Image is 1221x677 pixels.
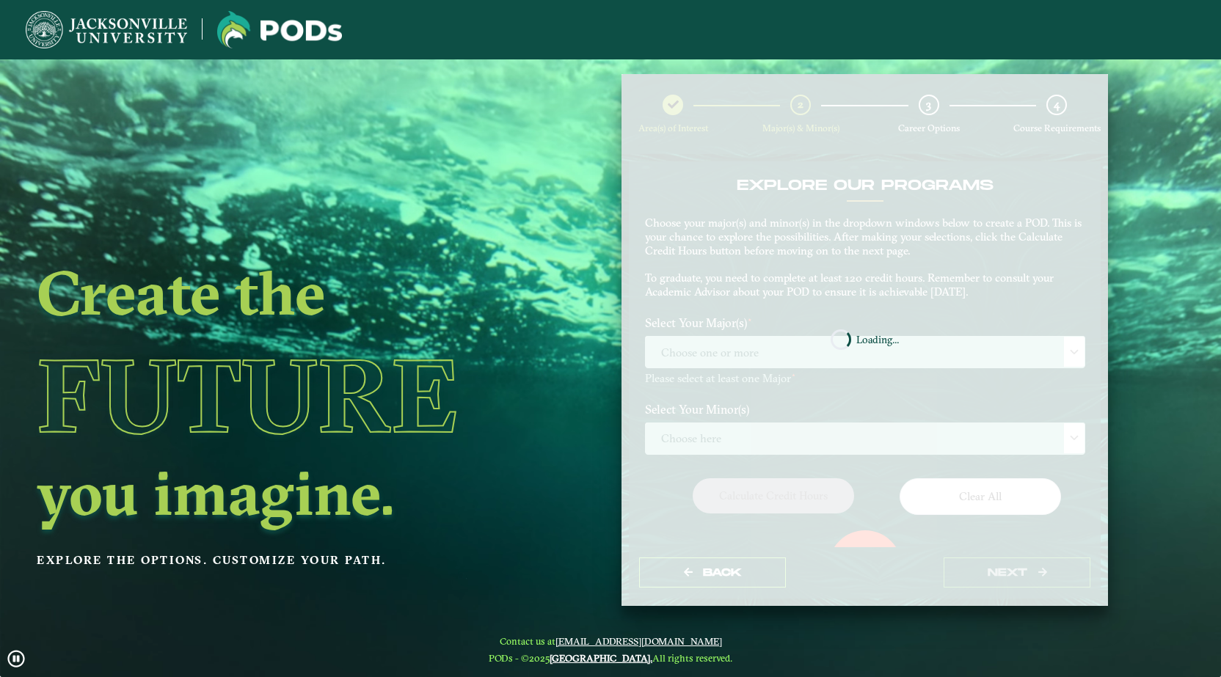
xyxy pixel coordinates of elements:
img: Jacksonville University logo [217,11,342,48]
span: Loading... [856,334,899,345]
a: [GEOGRAPHIC_DATA]. [550,652,652,664]
a: [EMAIL_ADDRESS][DOMAIN_NAME] [555,635,722,647]
p: Explore the options. Customize your path. [37,549,513,571]
span: PODs - ©2025 All rights reserved. [489,652,732,664]
h2: you imagine. [37,462,513,524]
span: Contact us at [489,635,732,647]
h1: Future [37,329,513,462]
img: Jacksonville University logo [26,11,187,48]
h2: Create the [37,262,513,323]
